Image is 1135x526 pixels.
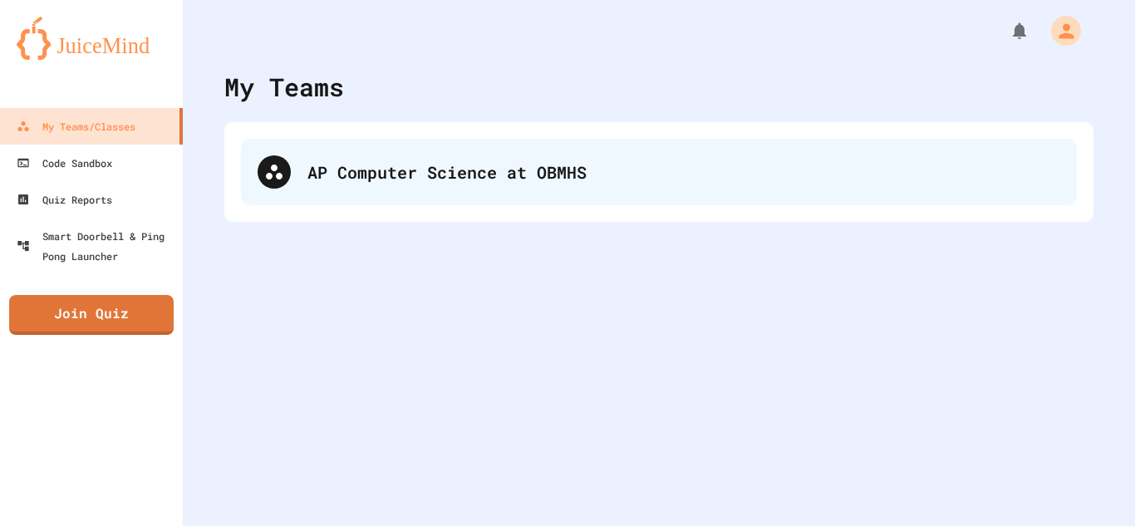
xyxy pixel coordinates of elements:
[979,17,1034,45] div: My Notifications
[224,68,344,106] div: My Teams
[17,153,112,173] div: Code Sandbox
[9,295,174,335] a: Join Quiz
[17,17,166,60] img: logo-orange.svg
[1034,12,1085,50] div: My Account
[241,139,1077,205] div: AP Computer Science at OBMHS
[307,160,1060,184] div: AP Computer Science at OBMHS
[17,226,176,266] div: Smart Doorbell & Ping Pong Launcher
[17,189,112,209] div: Quiz Reports
[17,116,135,136] div: My Teams/Classes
